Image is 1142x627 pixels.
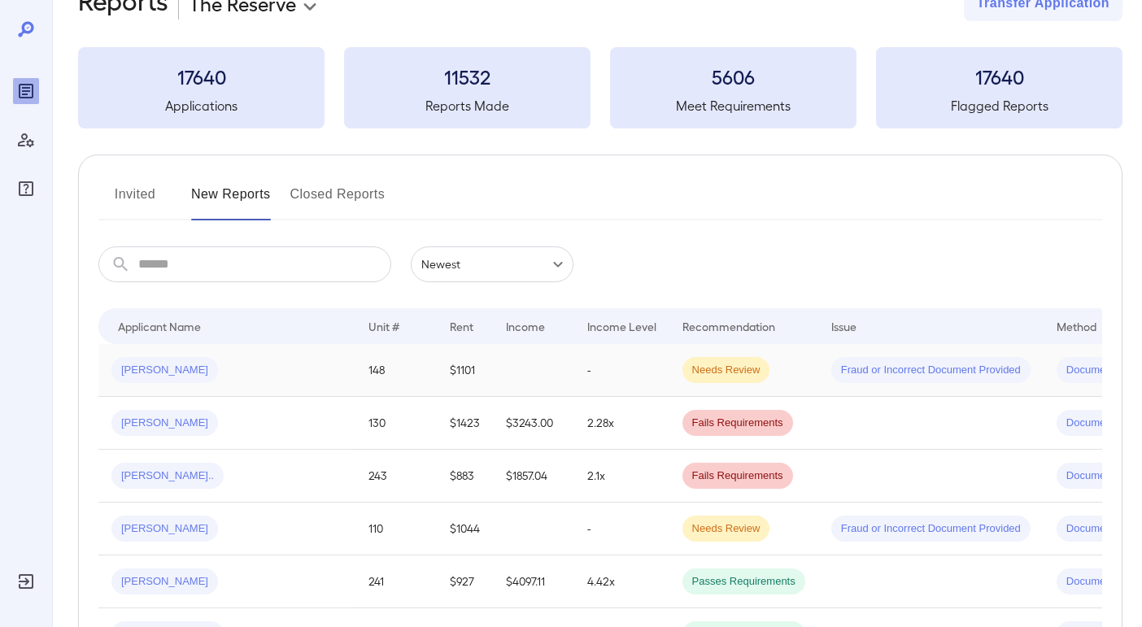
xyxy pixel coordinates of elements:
span: Fraud or Incorrect Document Provided [831,521,1031,537]
td: 4.42x [574,555,669,608]
div: Income [506,316,545,336]
span: Needs Review [682,363,770,378]
div: FAQ [13,176,39,202]
td: 2.28x [574,397,669,450]
h5: Flagged Reports [876,96,1122,115]
span: [PERSON_NAME] [111,521,218,537]
div: Method [1057,316,1096,336]
td: - [574,344,669,397]
div: Newest [411,246,573,282]
td: 243 [355,450,437,503]
h3: 11532 [344,63,591,89]
div: Reports [13,78,39,104]
td: $1423 [437,397,493,450]
td: 2.1x [574,450,669,503]
td: 241 [355,555,437,608]
div: Unit # [368,316,399,336]
span: [PERSON_NAME].. [111,468,224,484]
span: Fails Requirements [682,468,793,484]
h5: Applications [78,96,325,115]
td: 110 [355,503,437,555]
span: Fails Requirements [682,416,793,431]
td: $1044 [437,503,493,555]
h3: 5606 [610,63,856,89]
div: Rent [450,316,476,336]
span: Passes Requirements [682,574,805,590]
button: Closed Reports [290,181,386,220]
div: Log Out [13,568,39,594]
span: [PERSON_NAME] [111,574,218,590]
h3: 17640 [78,63,325,89]
div: Income Level [587,316,656,336]
td: $4097.11 [493,555,574,608]
span: [PERSON_NAME] [111,363,218,378]
td: $927 [437,555,493,608]
td: - [574,503,669,555]
td: $883 [437,450,493,503]
h5: Meet Requirements [610,96,856,115]
td: $1101 [437,344,493,397]
span: Fraud or Incorrect Document Provided [831,363,1031,378]
td: $1857.04 [493,450,574,503]
div: Manage Users [13,127,39,153]
button: Invited [98,181,172,220]
div: Applicant Name [118,316,201,336]
td: 148 [355,344,437,397]
td: $3243.00 [493,397,574,450]
h3: 17640 [876,63,1122,89]
span: Needs Review [682,521,770,537]
span: [PERSON_NAME] [111,416,218,431]
div: Recommendation [682,316,775,336]
div: Issue [831,316,857,336]
button: New Reports [191,181,271,220]
summary: 17640Applications11532Reports Made5606Meet Requirements17640Flagged Reports [78,47,1122,128]
h5: Reports Made [344,96,591,115]
td: 130 [355,397,437,450]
